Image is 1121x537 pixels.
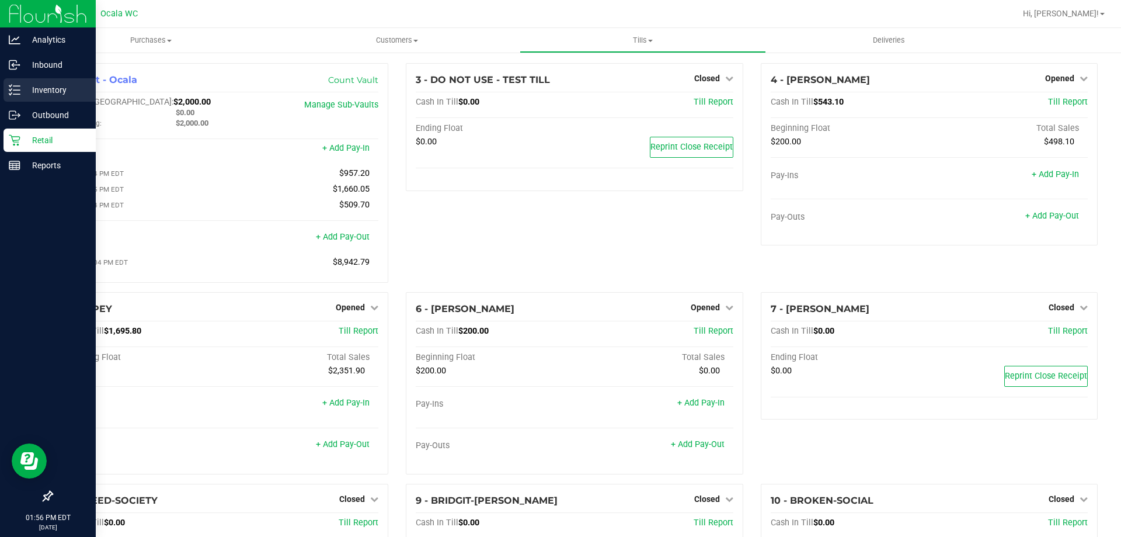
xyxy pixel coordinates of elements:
[694,97,733,107] a: Till Report
[328,366,365,376] span: $2,351.90
[416,326,458,336] span: Cash In Till
[20,133,90,147] p: Retail
[691,303,720,312] span: Opened
[1045,74,1074,83] span: Opened
[771,495,873,506] span: 10 - BROKEN-SOCIAL
[316,232,370,242] a: + Add Pay-Out
[1044,137,1074,147] span: $498.10
[416,495,558,506] span: 9 - BRIDGIT-[PERSON_NAME]
[1032,169,1079,179] a: + Add Pay-In
[771,97,813,107] span: Cash In Till
[336,303,365,312] span: Opened
[1048,326,1088,336] a: Till Report
[694,74,720,83] span: Closed
[520,28,765,53] a: Tills
[9,134,20,146] inline-svg: Retail
[929,123,1088,134] div: Total Sales
[328,75,378,85] a: Count Vault
[677,398,725,408] a: + Add Pay-In
[694,518,733,528] a: Till Report
[699,366,720,376] span: $0.00
[771,366,792,376] span: $0.00
[771,303,869,314] span: 7 - [PERSON_NAME]
[274,35,519,46] span: Customers
[9,84,20,96] inline-svg: Inventory
[771,171,929,181] div: Pay-Ins
[1004,366,1088,387] button: Reprint Close Receipt
[61,233,220,244] div: Pay-Outs
[650,142,733,152] span: Reprint Close Receipt
[1048,97,1088,107] a: Till Report
[339,494,365,504] span: Closed
[813,326,834,336] span: $0.00
[650,137,733,158] button: Reprint Close Receipt
[339,326,378,336] a: Till Report
[1025,211,1079,221] a: + Add Pay-Out
[61,352,220,363] div: Beginning Float
[1023,9,1099,18] span: Hi, [PERSON_NAME]!
[771,352,929,363] div: Ending Float
[771,518,813,528] span: Cash In Till
[1048,518,1088,528] a: Till Report
[104,518,125,528] span: $0.00
[416,74,550,85] span: 3 - DO NOT USE - TEST TILL
[61,74,137,85] span: 1 - Vault - Ocala
[458,326,489,336] span: $200.00
[20,83,90,97] p: Inventory
[458,518,479,528] span: $0.00
[322,143,370,153] a: + Add Pay-In
[416,399,575,410] div: Pay-Ins
[176,108,194,117] span: $0.00
[671,439,725,449] a: + Add Pay-Out
[61,495,158,506] span: 8 - BREED-SOCIETY
[61,144,220,155] div: Pay-Ins
[274,28,520,53] a: Customers
[173,97,211,107] span: $2,000.00
[458,97,479,107] span: $0.00
[304,100,378,110] a: Manage Sub-Vaults
[766,28,1012,53] a: Deliveries
[857,35,921,46] span: Deliveries
[5,523,90,532] p: [DATE]
[333,257,370,267] span: $8,942.79
[322,398,370,408] a: + Add Pay-In
[9,109,20,121] inline-svg: Outbound
[416,518,458,528] span: Cash In Till
[339,200,370,210] span: $509.70
[771,123,929,134] div: Beginning Float
[813,518,834,528] span: $0.00
[416,366,446,376] span: $200.00
[316,439,370,449] a: + Add Pay-Out
[100,9,138,19] span: Ocala WC
[771,74,870,85] span: 4 - [PERSON_NAME]
[416,97,458,107] span: Cash In Till
[9,160,20,171] inline-svg: Reports
[1005,371,1087,381] span: Reprint Close Receipt
[771,212,929,223] div: Pay-Outs
[5,512,90,523] p: 01:56 PM EDT
[339,518,378,528] a: Till Report
[220,352,379,363] div: Total Sales
[694,326,733,336] a: Till Report
[416,137,437,147] span: $0.00
[416,123,575,134] div: Ending Float
[20,33,90,47] p: Analytics
[694,494,720,504] span: Closed
[771,137,801,147] span: $200.00
[104,326,141,336] span: $1,695.80
[416,352,575,363] div: Beginning Float
[1049,303,1074,312] span: Closed
[575,352,733,363] div: Total Sales
[520,35,765,46] span: Tills
[1049,494,1074,504] span: Closed
[813,97,844,107] span: $543.10
[20,58,90,72] p: Inbound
